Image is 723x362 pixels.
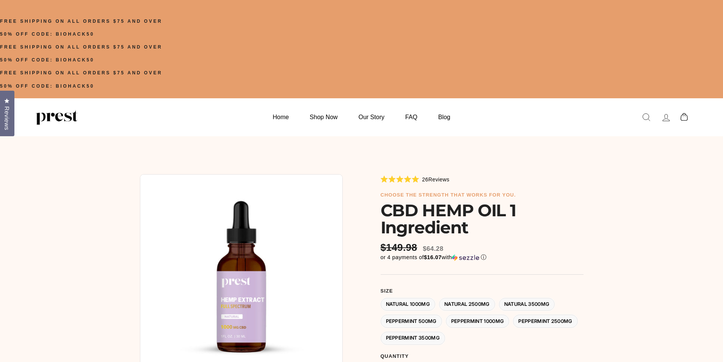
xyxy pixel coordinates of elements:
[452,254,479,261] img: Sezzle
[429,110,460,124] a: Blog
[499,298,555,311] label: Natural 3500MG
[381,315,442,328] label: Peppermint 500MG
[381,288,583,294] label: Size
[381,242,419,253] span: $149.98
[263,110,298,124] a: Home
[2,106,12,130] span: Reviews
[300,110,347,124] a: Shop Now
[349,110,394,124] a: Our Story
[424,254,442,260] span: $16.07
[422,176,428,183] span: 26
[381,332,445,345] label: Peppermint 3500MG
[36,110,77,125] img: PREST ORGANICS
[513,315,578,328] label: Peppermint 2500MG
[381,192,583,198] h6: choose the strength that works for you.
[396,110,427,124] a: FAQ
[439,298,495,311] label: Natural 2500MG
[381,202,583,236] h1: CBD HEMP OIL 1 Ingredient
[381,254,583,261] div: or 4 payments of with
[381,254,583,261] div: or 4 payments of$16.07withSezzle Click to learn more about Sezzle
[381,298,436,311] label: Natural 1000MG
[381,175,450,183] div: 26Reviews
[428,176,450,183] span: Reviews
[263,110,460,124] ul: Primary
[446,315,510,328] label: Peppermint 1000MG
[423,245,443,252] span: $64.28
[381,353,583,359] label: Quantity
